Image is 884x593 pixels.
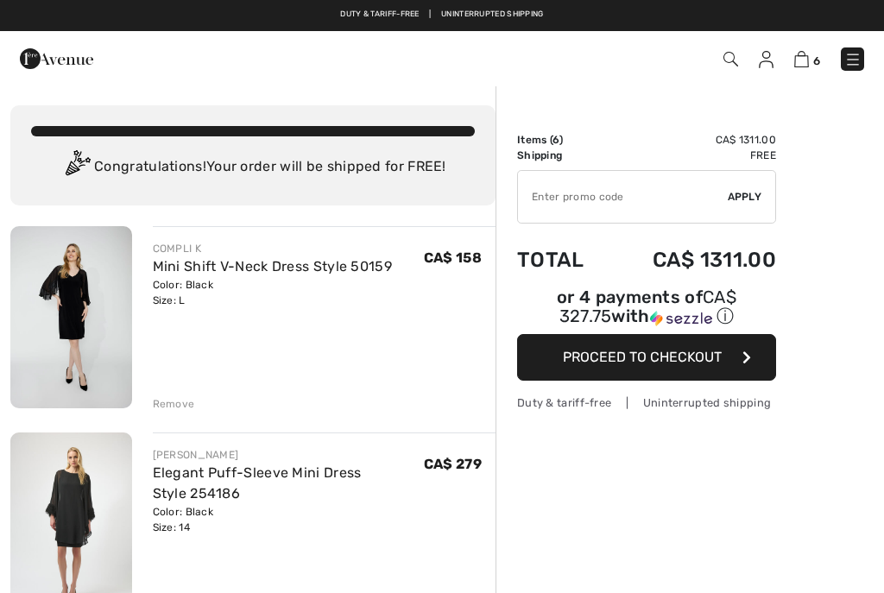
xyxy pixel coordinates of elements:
img: Sezzle [650,311,712,326]
span: Apply [728,189,762,205]
div: COMPLI K [153,241,393,256]
span: Proceed to Checkout [563,349,722,365]
div: Congratulations! Your order will be shipped for FREE! [31,150,475,185]
a: 1ère Avenue [20,49,93,66]
td: Items ( ) [517,132,608,148]
td: CA$ 1311.00 [608,132,776,148]
img: Mini Shift V-Neck Dress Style 50159 [10,226,132,408]
button: Proceed to Checkout [517,334,776,381]
span: 6 [552,134,559,146]
div: Duty & tariff-free | Uninterrupted shipping [517,394,776,411]
input: Promo code [518,171,728,223]
td: CA$ 1311.00 [608,230,776,289]
a: Mini Shift V-Neck Dress Style 50159 [153,258,393,274]
a: Elegant Puff-Sleeve Mini Dress Style 254186 [153,464,362,502]
div: Color: Black Size: L [153,277,393,308]
span: CA$ 327.75 [559,287,736,326]
div: Color: Black Size: 14 [153,504,424,535]
div: Remove [153,396,195,412]
img: Menu [844,51,862,68]
img: Congratulation2.svg [60,150,94,185]
span: CA$ 158 [424,249,482,266]
img: Search [723,52,738,66]
div: [PERSON_NAME] [153,447,424,463]
span: CA$ 279 [424,456,482,472]
div: or 4 payments ofCA$ 327.75withSezzle Click to learn more about Sezzle [517,289,776,334]
td: Shipping [517,148,608,163]
a: 6 [794,48,820,69]
img: 1ère Avenue [20,41,93,76]
span: 6 [813,54,820,67]
div: or 4 payments of with [517,289,776,328]
img: My Info [759,51,773,68]
td: Free [608,148,776,163]
td: Total [517,230,608,289]
img: Shopping Bag [794,51,809,67]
